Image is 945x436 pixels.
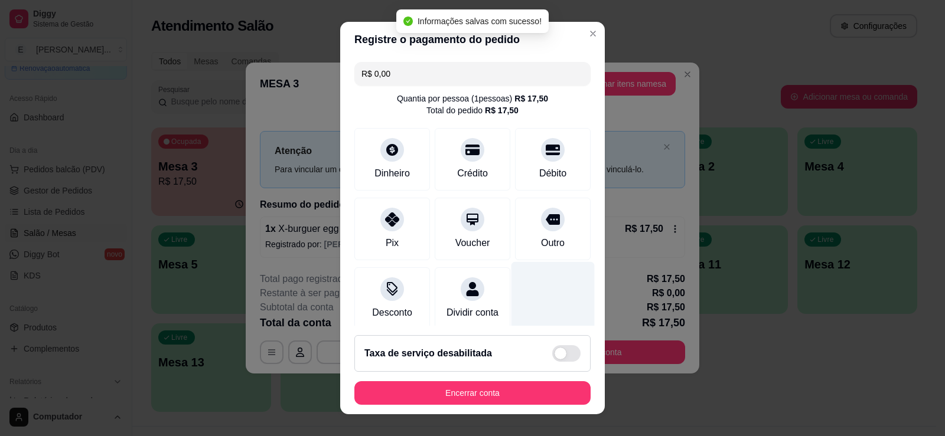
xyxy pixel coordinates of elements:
[403,17,413,26] span: check-circle
[364,346,492,360] h2: Taxa de serviço desabilitada
[447,306,498,320] div: Dividir conta
[340,22,605,57] header: Registre o pagamento do pedido
[374,166,410,181] div: Dinheiro
[354,381,591,405] button: Encerrar conta
[361,62,584,86] input: Ex.: hambúrguer de cordeiro
[584,24,602,43] button: Close
[397,93,548,104] div: Quantia por pessoa ( 1 pessoas)
[539,166,566,181] div: Débito
[541,236,565,250] div: Outro
[386,236,399,250] div: Pix
[426,104,519,116] div: Total do pedido
[418,17,542,26] span: Informações salvas com sucesso!
[457,166,488,181] div: Crédito
[514,93,548,104] div: R$ 17,50
[372,306,412,320] div: Desconto
[485,104,519,116] div: R$ 17,50
[455,236,490,250] div: Voucher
